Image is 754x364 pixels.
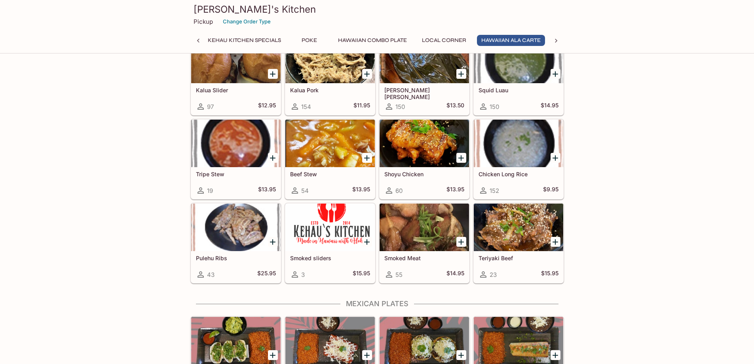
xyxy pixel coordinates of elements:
span: 54 [301,187,309,194]
h5: Kalua Slider [196,87,276,93]
h5: Shoyu Chicken [384,171,464,177]
button: Change Order Type [219,15,274,28]
div: Shoyu Chicken [380,120,469,167]
h3: [PERSON_NAME]'s Kitchen [194,3,561,15]
button: Add Burrito Plate [551,350,560,360]
span: 19 [207,187,213,194]
h5: [PERSON_NAME] [PERSON_NAME] [384,87,464,100]
h5: Chicken Long Rice [479,171,558,177]
span: 150 [395,103,405,111]
a: Pulehu Ribs43$25.95 [191,203,281,283]
div: Squid Luau [474,36,563,83]
button: Add Kalua Pork [362,69,372,79]
button: Add Smoked Meat [456,237,466,247]
a: Smoked sliders3$15.95 [285,203,375,283]
button: Local Corner [418,35,471,46]
span: 97 [207,103,214,111]
div: Teriyaki Beef [474,204,563,251]
button: Hawaiian Combo Plate [334,35,411,46]
a: Squid Luau150$14.95 [473,35,564,115]
a: Shoyu Chicken60$13.95 [379,119,469,199]
h5: Teriyaki Beef [479,255,558,261]
div: Tripe Stew [191,120,281,167]
button: Add Enchilada Plate [362,350,372,360]
button: Add Kalua Slider [268,69,278,79]
h5: Kalua Pork [290,87,370,93]
h5: Beef Stew [290,171,370,177]
button: Add Squid Luau [551,69,560,79]
div: Pulehu Ribs [191,204,281,251]
button: Add Chicken Long Rice [551,153,560,163]
h5: Smoked Meat [384,255,464,261]
button: Add Smoked sliders [362,237,372,247]
button: Hawaiian Ala Carte [477,35,545,46]
span: 43 [207,271,215,278]
h5: $13.95 [446,186,464,195]
span: 60 [395,187,403,194]
span: 23 [490,271,497,278]
span: 3 [301,271,305,278]
a: Tripe Stew19$13.95 [191,119,281,199]
span: 152 [490,187,499,194]
button: Add Pulehu Ribs [268,237,278,247]
h5: Pulehu Ribs [196,255,276,261]
h5: $14.95 [541,102,558,111]
span: 150 [490,103,499,111]
h4: Mexican Plates [190,299,564,308]
a: Teriyaki Beef23$15.95 [473,203,564,283]
h5: $14.95 [446,270,464,279]
h5: $9.95 [543,186,558,195]
h5: $13.95 [352,186,370,195]
div: Kalua Slider [191,36,281,83]
a: Kalua Slider97$12.95 [191,35,281,115]
h5: $12.95 [258,102,276,111]
a: [PERSON_NAME] [PERSON_NAME]150$13.50 [379,35,469,115]
button: Add Tripe Stew [268,153,278,163]
a: Beef Stew54$13.95 [285,119,375,199]
div: Beef Stew [285,120,375,167]
h5: $25.95 [257,270,276,279]
span: 55 [395,271,403,278]
button: Kehau Kitchen Specials [203,35,285,46]
h5: $15.95 [541,270,558,279]
a: Chicken Long Rice152$9.95 [473,119,564,199]
h5: $13.95 [258,186,276,195]
button: Add Lau Lau [456,69,466,79]
a: Smoked Meat55$14.95 [379,203,469,283]
span: 154 [301,103,311,111]
button: Add Tostada Plate [456,350,466,360]
h5: $13.50 [446,102,464,111]
div: Lau Lau [380,36,469,83]
button: Add Beef Stew [362,153,372,163]
h5: Smoked sliders [290,255,370,261]
div: Smoked Meat [380,204,469,251]
a: Kalua Pork154$11.95 [285,35,375,115]
p: Pickup [194,18,213,25]
button: Add Shoyu Chicken [456,153,466,163]
h5: $15.95 [353,270,370,279]
button: Add Teriyaki Beef [551,237,560,247]
div: Smoked sliders [285,204,375,251]
div: Chicken Long Rice [474,120,563,167]
button: Add Mexican Street Tacos [268,350,278,360]
h5: Tripe Stew [196,171,276,177]
div: Kalua Pork [285,36,375,83]
h5: Squid Luau [479,87,558,93]
h5: $11.95 [353,102,370,111]
button: Poke [292,35,327,46]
